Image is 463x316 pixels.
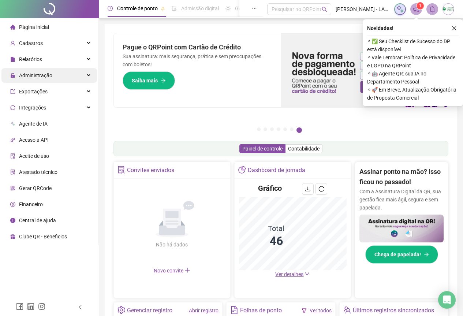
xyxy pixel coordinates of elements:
[19,121,48,127] span: Agente de IA
[10,89,15,94] span: export
[367,70,459,86] span: ⚬ 🤖 Agente QR: sua IA no Departamento Pessoal
[359,167,444,187] h2: Assinar ponto na mão? Isso ficou no passado!
[283,127,287,131] button: 5
[108,6,113,11] span: clock-circle
[10,234,15,239] span: gift
[296,127,302,133] button: 7
[230,306,238,314] span: file-text
[343,306,351,314] span: team
[258,183,282,193] h4: Gráfico
[132,77,158,85] span: Saiba mais
[365,245,438,264] button: Chega de papelada!
[10,170,15,175] span: solution
[452,26,457,31] span: close
[257,127,261,131] button: 1
[322,7,327,12] span: search
[10,218,15,223] span: info-circle
[19,89,48,94] span: Exportações
[19,169,57,175] span: Atestado técnico
[429,6,436,12] span: bell
[10,137,15,142] span: api
[123,42,272,52] h2: Pague o QRPoint com Cartão de Crédito
[78,305,83,310] span: left
[443,4,454,15] img: 3633
[10,105,15,110] span: sync
[374,250,421,259] span: Chega de papelada!
[367,37,459,53] span: ⚬ ✅ Seu Checklist de Sucesso do DP está disponível
[10,202,15,207] span: dollar
[19,201,43,207] span: Financeiro
[367,53,459,70] span: ⚬ Vale Lembrar: Política de Privacidade e LGPD na QRPoint
[310,308,332,313] a: Ver todos
[138,241,206,249] div: Não há dados
[123,52,272,68] p: Sua assinatura: mais segurança, prática e sem preocupações com boletos!
[19,105,46,111] span: Integrações
[184,267,190,273] span: plus
[19,56,42,62] span: Relatórios
[123,71,175,90] button: Saiba mais
[127,164,174,176] div: Convites enviados
[161,78,166,83] span: arrow-right
[367,24,393,32] span: Novidades !
[10,25,15,30] span: home
[181,5,219,11] span: Admissão digital
[238,166,246,174] span: pie-chart
[424,252,429,257] span: arrow-right
[10,153,15,159] span: audit
[117,5,158,11] span: Controle de ponto
[38,303,45,310] span: instagram
[10,186,15,191] span: qrcode
[419,3,422,8] span: 1
[305,271,310,276] span: down
[413,6,419,12] span: notification
[275,271,310,277] a: Ver detalhes down
[281,33,448,107] img: banner%2F096dab35-e1a4-4d07-87c2-cf089f3812bf.png
[19,234,67,239] span: Clube QR - Beneficios
[367,86,459,102] span: ⚬ 🚀 Em Breve, Atualização Obrigatória de Proposta Comercial
[27,303,34,310] span: linkedin
[19,218,56,223] span: Central de ajuda
[154,268,190,274] span: Novo convite
[438,291,456,309] div: Open Intercom Messenger
[10,73,15,78] span: lock
[336,5,390,13] span: [PERSON_NAME] - LABORATORIO POLICLÍNICA VIDA
[225,6,231,11] span: sun
[19,40,43,46] span: Cadastros
[242,146,283,152] span: Painel de controle
[396,5,404,13] img: sparkle-icon.fc2bf0ac1784a2077858766a79e2daf3.svg
[117,166,125,174] span: solution
[10,41,15,46] span: user-add
[359,215,444,243] img: banner%2F02c71560-61a6-44d4-94b9-c8ab97240462.png
[270,127,274,131] button: 3
[16,303,23,310] span: facebook
[172,6,177,11] span: file-done
[10,57,15,62] span: file
[19,137,49,143] span: Acesso à API
[288,146,320,152] span: Contabilidade
[161,7,165,11] span: pushpin
[19,24,49,30] span: Página inicial
[264,127,267,131] button: 2
[235,5,272,11] span: Gestão de férias
[117,306,125,314] span: setting
[19,185,52,191] span: Gerar QRCode
[359,187,444,212] p: Com a Assinatura Digital da QR, sua gestão fica mais ágil, segura e sem papelada.
[19,153,49,159] span: Aceite de uso
[318,186,324,192] span: reload
[275,271,303,277] span: Ver detalhes
[248,164,305,176] div: Dashboard de jornada
[189,308,219,313] a: Abrir registro
[302,308,307,313] span: filter
[19,73,52,78] span: Administração
[277,127,280,131] button: 4
[305,186,311,192] span: download
[252,6,257,11] span: ellipsis
[417,2,424,10] sup: 1
[290,127,294,131] button: 6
